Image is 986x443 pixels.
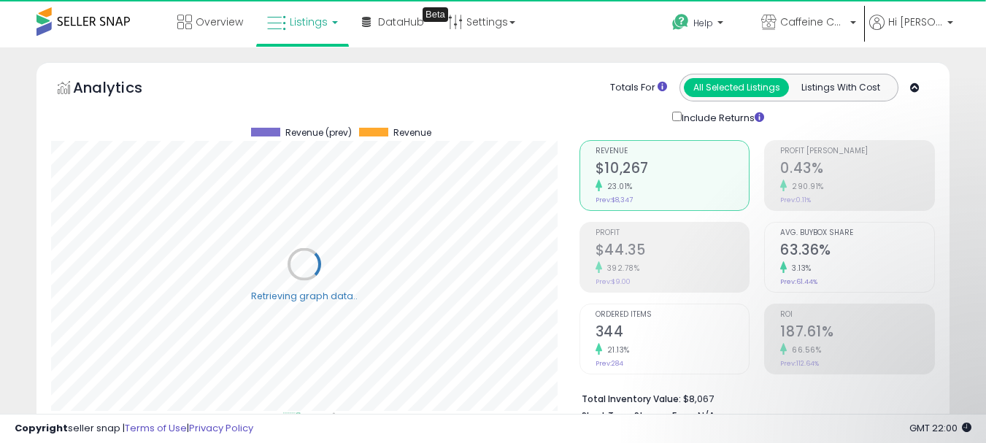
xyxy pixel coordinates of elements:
[780,15,846,29] span: Caffeine Cam's Coffee & Candy Company Inc.
[780,229,934,237] span: Avg. Buybox Share
[423,7,448,22] div: Tooltip anchor
[596,229,750,237] span: Profit
[15,422,253,436] div: seller snap | |
[684,78,789,97] button: All Selected Listings
[582,389,924,407] li: $8,067
[125,421,187,435] a: Terms of Use
[596,242,750,261] h2: $44.35
[73,77,171,101] h5: Analytics
[251,289,358,302] div: Retrieving graph data..
[596,196,633,204] small: Prev: $8,347
[693,17,713,29] span: Help
[196,15,243,29] span: Overview
[780,323,934,343] h2: 187.61%
[582,393,681,405] b: Total Inventory Value:
[787,181,824,192] small: 290.91%
[602,344,630,355] small: 21.13%
[780,277,817,286] small: Prev: 61.44%
[780,196,811,204] small: Prev: 0.11%
[671,13,690,31] i: Get Help
[788,78,893,97] button: Listings With Cost
[596,323,750,343] h2: 344
[189,421,253,435] a: Privacy Policy
[660,2,748,47] a: Help
[888,15,943,29] span: Hi [PERSON_NAME]
[596,359,623,368] small: Prev: 284
[780,147,934,155] span: Profit [PERSON_NAME]
[661,109,782,126] div: Include Returns
[290,15,328,29] span: Listings
[787,263,812,274] small: 3.13%
[596,277,631,286] small: Prev: $9.00
[780,311,934,319] span: ROI
[869,15,953,47] a: Hi [PERSON_NAME]
[378,15,424,29] span: DataHub
[602,181,633,192] small: 23.01%
[610,81,667,95] div: Totals For
[602,263,640,274] small: 392.78%
[596,311,750,319] span: Ordered Items
[780,160,934,180] h2: 0.43%
[582,409,696,422] b: Short Term Storage Fees:
[596,147,750,155] span: Revenue
[780,242,934,261] h2: 63.36%
[596,160,750,180] h2: $10,267
[15,421,68,435] strong: Copyright
[694,334,986,436] iframe: Intercom notifications message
